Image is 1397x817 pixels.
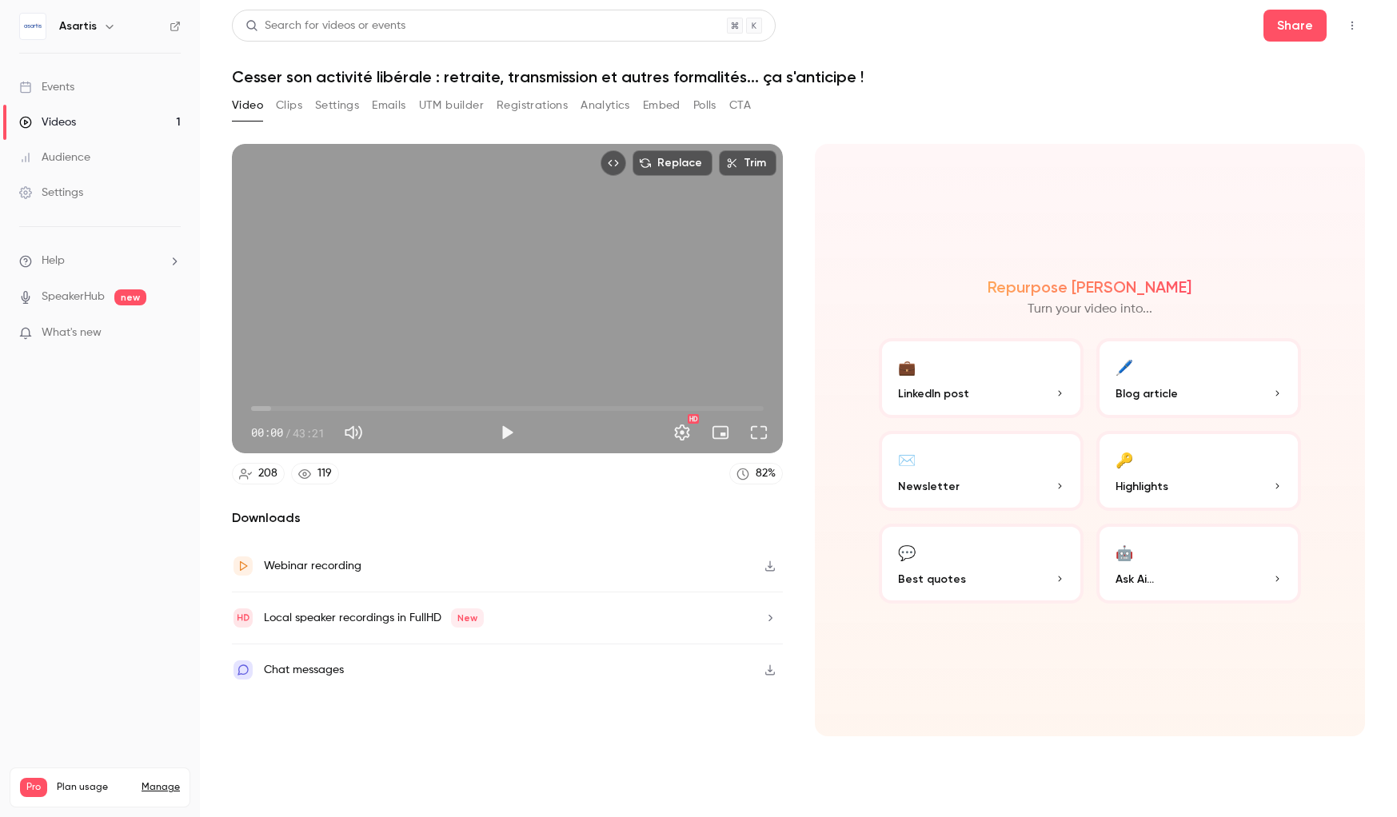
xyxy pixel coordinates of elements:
img: Asartis [20,14,46,39]
div: Videos [19,114,76,130]
button: Polls [693,93,716,118]
button: Replace [633,150,712,176]
span: 43:21 [293,424,325,441]
span: Pro [20,778,47,797]
a: Manage [142,781,180,794]
span: Plan usage [57,781,132,794]
button: Embed video [601,150,626,176]
span: Highlights [1116,478,1168,495]
div: Settings [19,185,83,201]
button: UTM builder [419,93,484,118]
div: 00:00 [251,424,325,441]
span: new [114,289,146,305]
h2: Downloads [232,508,783,528]
button: ✉️Newsletter [879,431,1084,511]
button: Clips [276,93,302,118]
span: What's new [42,325,102,341]
a: 82% [729,463,783,484]
div: Local speaker recordings in FullHD [264,608,484,628]
a: 119 [291,463,339,484]
h2: Repurpose [PERSON_NAME] [988,277,1191,297]
span: Blog article [1116,385,1178,402]
a: 208 [232,463,285,484]
div: 208 [258,465,277,482]
span: Best quotes [898,571,966,588]
a: SpeakerHub [42,289,105,305]
span: Help [42,253,65,269]
button: Turn on miniplayer [704,416,736,448]
div: Webinar recording [264,556,361,576]
button: Registrations [497,93,568,118]
h1: Cesser son activité libérale : retraite, transmission et autres formalités... ça s'anticipe ! [232,67,1365,86]
button: Full screen [743,416,775,448]
button: Share [1263,10,1327,42]
iframe: Noticeable Trigger [162,326,181,341]
button: Analytics [581,93,630,118]
div: 🔑 [1116,447,1133,472]
span: New [451,608,484,628]
button: 🤖Ask Ai... [1096,524,1301,604]
div: Events [19,79,74,95]
button: Mute [337,416,369,448]
span: Newsletter [898,478,960,495]
div: Search for videos or events [245,18,405,34]
div: 💼 [898,354,916,379]
li: help-dropdown-opener [19,253,181,269]
div: 119 [317,465,332,482]
div: 🖊️ [1116,354,1133,379]
div: Audience [19,149,90,165]
button: Top Bar Actions [1339,13,1365,38]
p: Turn your video into... [1028,300,1152,319]
button: Settings [315,93,359,118]
div: 82 % [756,465,776,482]
button: 💼LinkedIn post [879,338,1084,418]
span: 00:00 [251,424,283,441]
h6: Asartis [59,18,97,34]
span: LinkedIn post [898,385,969,402]
span: Ask Ai... [1116,571,1154,588]
button: 💬Best quotes [879,524,1084,604]
button: Embed [643,93,681,118]
button: Play [491,416,523,448]
button: CTA [729,93,751,118]
button: Settings [666,416,698,448]
button: 🖊️Blog article [1096,338,1301,418]
button: Emails [372,93,405,118]
span: / [285,424,291,441]
div: 🤖 [1116,540,1133,564]
div: 💬 [898,540,916,564]
button: Video [232,93,263,118]
div: Chat messages [264,660,344,680]
button: 🔑Highlights [1096,431,1301,511]
button: Trim [719,150,776,176]
div: ✉️ [898,447,916,472]
div: HD [688,414,699,424]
